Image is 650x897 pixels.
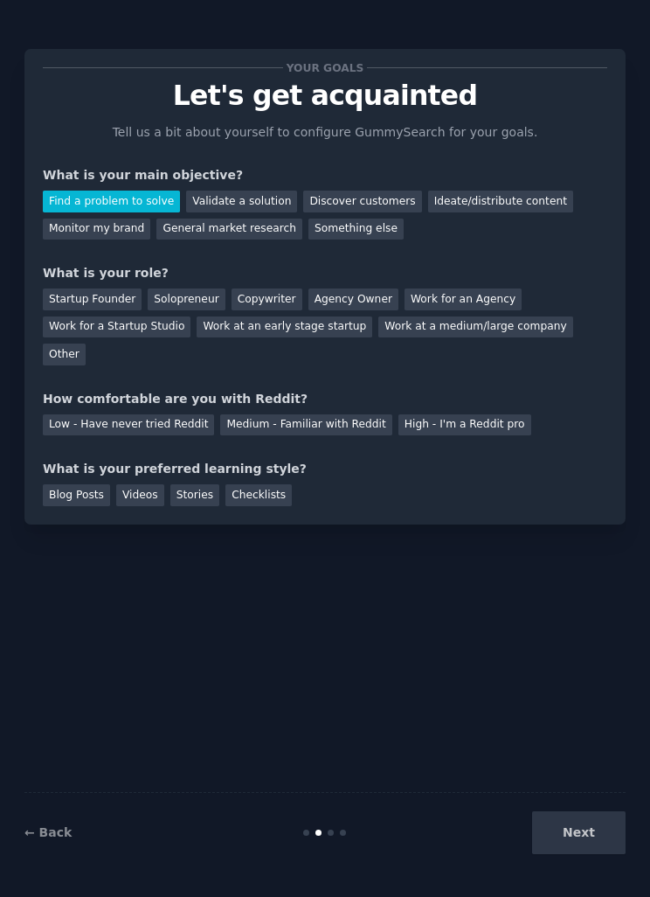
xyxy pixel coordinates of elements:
div: Medium - Familiar with Reddit [220,414,391,436]
div: Solopreneur [148,289,225,310]
div: Checklists [225,484,292,506]
div: Work at an early stage startup [197,316,372,338]
div: Find a problem to solve [43,191,180,212]
a: ← Back [24,825,72,839]
div: How comfortable are you with Reddit? [43,390,607,408]
div: High - I'm a Reddit pro [398,414,531,436]
div: Something else [308,219,404,240]
div: What is your preferred learning style? [43,460,607,478]
p: Let's get acquainted [43,80,607,111]
div: Work at a medium/large company [378,316,572,338]
div: Work for a Startup Studio [43,316,190,338]
div: Blog Posts [43,484,110,506]
span: Your goals [283,59,367,77]
div: Copywriter [232,289,302,310]
div: Discover customers [303,191,421,212]
p: Tell us a bit about yourself to configure GummySearch for your goals. [105,123,545,142]
div: Videos [116,484,164,506]
div: Agency Owner [308,289,398,310]
div: Low - Have never tried Reddit [43,414,214,436]
div: Monitor my brand [43,219,150,240]
div: Startup Founder [43,289,142,310]
div: Validate a solution [186,191,297,212]
div: Stories [170,484,219,506]
div: Work for an Agency [405,289,522,310]
div: Ideate/distribute content [428,191,573,212]
div: General market research [156,219,302,240]
div: What is your main objective? [43,166,607,184]
div: Other [43,344,86,365]
div: What is your role? [43,264,607,282]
